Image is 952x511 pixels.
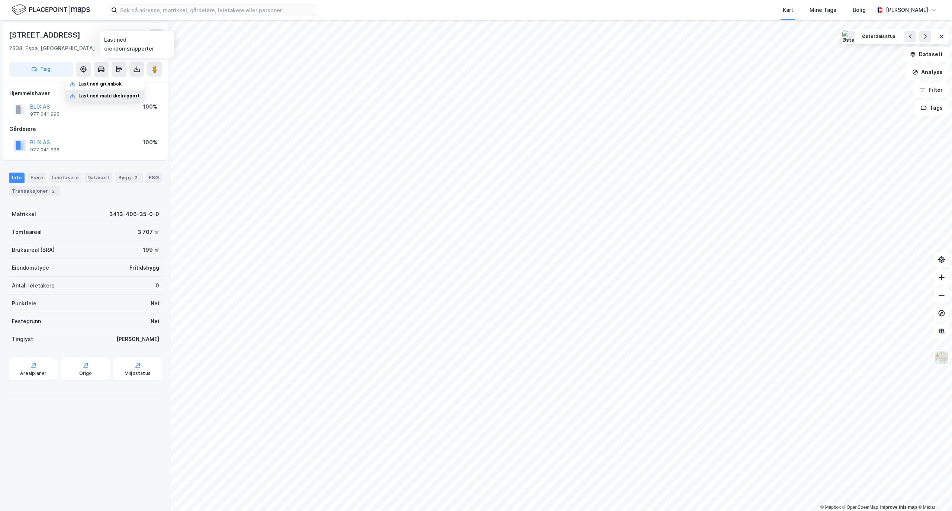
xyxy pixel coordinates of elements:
div: Nei [151,299,159,308]
div: Punktleie [12,299,36,308]
button: Filter [913,83,949,97]
img: Z [935,351,949,365]
div: ESG [146,173,162,183]
a: Mapbox [820,505,841,510]
button: Tags [914,100,949,115]
div: Eiendomstype [12,263,49,272]
input: Søk på adresse, matrikkel, gårdeiere, leietakere eller personer [117,4,316,16]
div: Mine Tags [810,6,836,15]
div: Miljøstatus [125,370,151,376]
div: Fritidsbygg [129,263,159,272]
div: Antall leietakere [12,281,55,290]
div: Festegrunn [12,317,41,326]
a: Improve this map [880,505,917,510]
div: Bolig [853,6,866,15]
iframe: Chat Widget [915,475,952,511]
div: Matrikkel [12,210,36,219]
div: 100% [143,138,157,147]
div: [STREET_ADDRESS] [9,29,82,41]
a: OpenStreetMap [842,505,878,510]
div: 0 [155,281,159,290]
button: Analyse [906,65,949,80]
img: logo.f888ab2527a4732fd821a326f86c7f29.svg [12,3,90,16]
div: 100% [143,102,157,111]
div: Kontrollprogram for chat [915,475,952,511]
div: Info [9,173,25,183]
div: Hjemmelshaver [9,89,162,98]
div: 2338, Espa, [GEOGRAPHIC_DATA] [9,44,95,53]
button: Østerdalsstua [857,30,900,42]
div: Last ned grunnbok [78,81,122,87]
div: Leietakere [49,173,81,183]
div: Nei [151,317,159,326]
div: 3413-406-35-0-0 [109,210,159,219]
img: Østerdalsstua [842,30,854,42]
div: [PERSON_NAME] [886,6,928,15]
div: Arealplaner [20,370,46,376]
div: Stange, 406/35 [120,44,162,53]
div: Gårdeiere [9,125,162,134]
div: 2 [49,187,57,195]
div: 3 [132,174,140,181]
button: Datasett [904,47,949,62]
div: Bygg [115,173,143,183]
div: Datasett [84,173,112,183]
div: [PERSON_NAME] [116,335,159,344]
div: Kart [783,6,793,15]
div: 977 041 996 [30,111,59,117]
div: 199 ㎡ [143,245,159,254]
button: Tag [9,62,73,77]
div: Østerdalsstua [862,33,895,40]
div: Eiere [28,173,46,183]
div: Tomteareal [12,228,42,237]
div: Last ned matrikkelrapport [78,93,140,99]
div: 3 707 ㎡ [138,228,159,237]
div: Bruksareal (BRA) [12,245,55,254]
div: Origo [79,370,92,376]
div: Transaksjoner [9,186,60,196]
div: 977 041 996 [30,147,59,153]
div: Tinglyst [12,335,33,344]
